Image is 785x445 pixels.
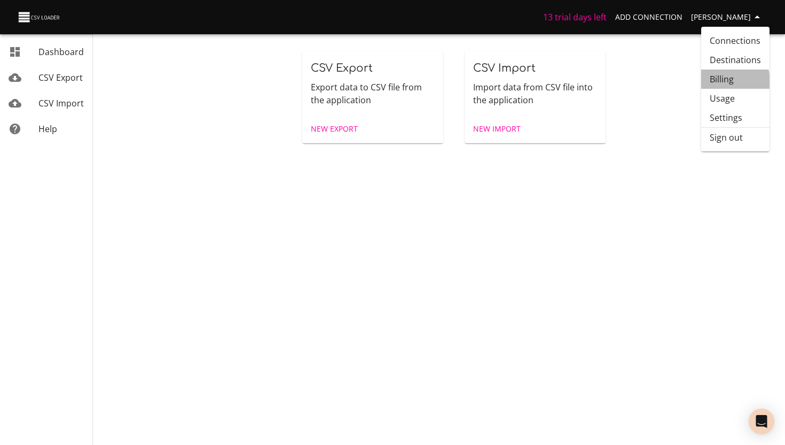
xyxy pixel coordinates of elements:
span: CSV Import [473,62,536,74]
span: [PERSON_NAME] [691,11,764,24]
img: CSV Loader [17,10,62,25]
a: Add Connection [611,7,687,27]
span: New Export [311,122,358,136]
p: Import data from CSV file into the application [473,81,597,106]
span: CSV Import [38,97,84,109]
a: Settings [701,108,770,127]
a: Billing [701,70,770,89]
span: New Import [473,122,521,136]
a: Destinations [701,50,770,70]
a: Usage [701,89,770,108]
p: Export data to CSV file from the application [311,81,435,106]
a: New Export [307,119,362,139]
h6: 13 trial days left [543,10,607,25]
button: [PERSON_NAME] [687,7,768,27]
span: Add Connection [615,11,682,24]
span: Dashboard [38,46,84,58]
a: New Import [469,119,525,139]
span: Help [38,123,57,135]
span: CSV Export [38,72,83,83]
span: CSV Export [311,62,373,74]
div: Open Intercom Messenger [749,409,774,434]
li: Sign out [701,128,770,147]
a: Connections [701,31,770,50]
